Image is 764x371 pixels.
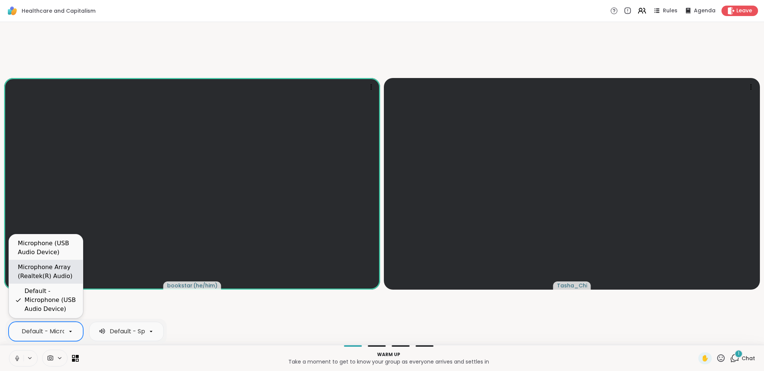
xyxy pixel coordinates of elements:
div: Microphone Array (Realtek(R) Audio) [18,263,77,281]
span: ( he/him ) [193,282,217,289]
p: Warm up [83,351,694,358]
span: Leave [736,7,752,15]
img: ShareWell Logomark [6,4,19,17]
span: bookstar [167,282,192,289]
span: Tasha_Chi [557,282,587,289]
p: Take a moment to get to know your group as everyone arrives and settles in [83,358,694,365]
span: 1 [738,350,739,357]
div: Default - Microphone (USB Audio Device) [25,287,77,314]
div: Default - Speakers (USB Audio Device) [110,327,223,336]
span: ✋ [701,354,709,363]
div: Microphone (USB Audio Device) [18,239,77,257]
span: Agenda [694,7,716,15]
span: Healthcare and Capitalism [22,7,95,15]
span: Rules [663,7,677,15]
span: Chat [742,355,755,362]
div: Default - Microphone (USB Audio Device) [22,327,143,336]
